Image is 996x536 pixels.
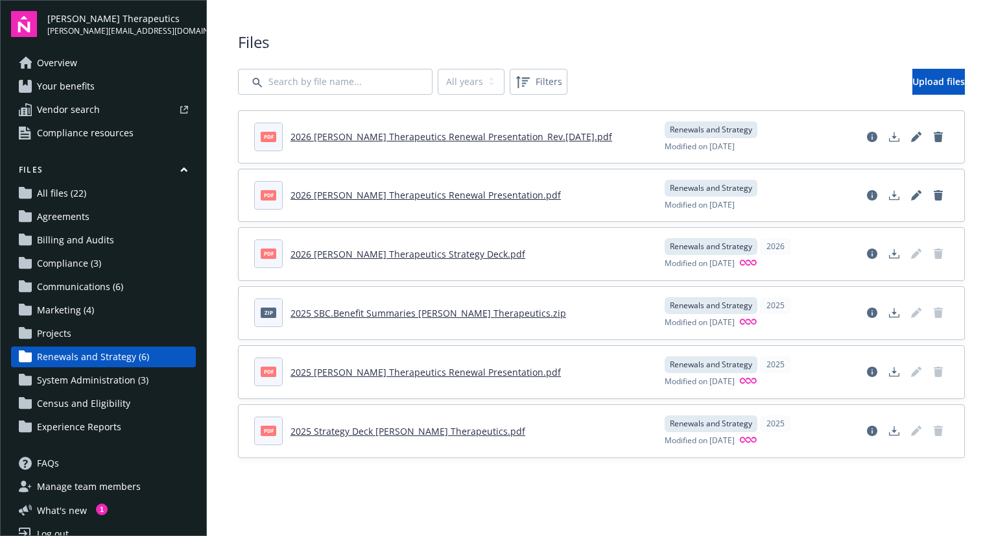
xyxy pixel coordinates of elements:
[290,248,525,260] a: 2026 [PERSON_NAME] Therapeutics Strategy Deck.pdf
[11,53,196,73] a: Overview
[862,243,883,264] a: View file details
[37,183,86,204] span: All files (22)
[11,253,196,274] a: Compliance (3)
[670,359,752,371] span: Renewals and Strategy
[37,476,141,497] span: Manage team members
[37,300,94,321] span: Marketing (4)
[928,127,949,147] a: Delete document
[906,185,927,206] a: Edit document
[536,75,562,88] span: Filters
[261,190,276,200] span: pdf
[11,504,108,517] button: What's new1
[290,130,612,143] a: 2026 [PERSON_NAME] Therapeutics Renewal Presentation_Rev.[DATE].pdf
[11,206,196,227] a: Agreements
[906,361,927,382] span: Edit document
[37,53,77,73] span: Overview
[290,307,566,319] a: 2025 SBC.Benefit Summaries [PERSON_NAME] Therapeutics.zip
[862,361,883,382] a: View file details
[261,308,276,317] span: zip
[11,76,196,97] a: Your benefits
[261,367,276,376] span: pdf
[512,71,565,92] span: Filters
[11,476,196,497] a: Manage team members
[760,356,791,373] div: 2025
[11,347,196,367] a: Renewals and Strategy (6)
[884,185,905,206] a: Download document
[862,420,883,441] a: View file details
[37,370,148,391] span: System Administration (3)
[11,276,196,297] a: Communications (6)
[760,238,791,255] div: 2026
[37,76,95,97] span: Your benefits
[665,317,735,329] span: Modified on [DATE]
[884,243,905,264] a: Download document
[37,123,134,143] span: Compliance resources
[665,258,735,270] span: Modified on [DATE]
[912,75,965,88] span: Upload files
[11,164,196,180] button: Files
[11,323,196,344] a: Projects
[670,182,752,194] span: Renewals and Strategy
[906,243,927,264] span: Edit document
[37,453,59,474] span: FAQs
[37,347,149,367] span: Renewals and Strategy (6)
[928,302,949,323] a: Delete document
[11,453,196,474] a: FAQs
[47,25,196,37] span: [PERSON_NAME][EMAIL_ADDRESS][DOMAIN_NAME]
[670,241,752,252] span: Renewals and Strategy
[510,69,567,95] button: Filters
[11,230,196,250] a: Billing and Audits
[670,300,752,311] span: Renewals and Strategy
[11,300,196,321] a: Marketing (4)
[96,504,108,515] div: 1
[238,69,433,95] input: Search by file name...
[862,185,883,206] a: View file details
[37,504,87,517] span: What ' s new
[37,206,89,227] span: Agreements
[928,243,949,264] span: Delete document
[906,302,927,323] span: Edit document
[37,393,130,414] span: Census and Eligibility
[928,420,949,441] span: Delete document
[884,302,905,323] a: Download document
[11,123,196,143] a: Compliance resources
[928,185,949,206] a: Delete document
[261,426,276,435] span: pdf
[37,276,123,297] span: Communications (6)
[261,249,276,258] span: pdf
[261,132,276,141] span: pdf
[47,11,196,37] button: [PERSON_NAME] Therapeutics[PERSON_NAME][EMAIL_ADDRESS][DOMAIN_NAME]
[37,253,101,274] span: Compliance (3)
[670,418,752,430] span: Renewals and Strategy
[11,11,37,37] img: navigator-logo.svg
[665,376,735,388] span: Modified on [DATE]
[665,435,735,447] span: Modified on [DATE]
[760,297,791,314] div: 2025
[665,141,735,152] span: Modified on [DATE]
[884,361,905,382] a: Download document
[928,361,949,382] span: Delete document
[760,415,791,432] div: 2025
[37,230,114,250] span: Billing and Audits
[37,99,100,120] span: Vendor search
[238,31,965,53] span: Files
[11,370,196,391] a: System Administration (3)
[37,323,71,344] span: Projects
[670,124,752,136] span: Renewals and Strategy
[290,425,525,437] a: 2025 Strategy Deck [PERSON_NAME] Therapeutics.pdf
[912,69,965,95] a: Upload files
[862,127,883,147] a: View file details
[290,366,561,378] a: 2025 [PERSON_NAME] Therapeutics Renewal Presentation.pdf
[906,127,927,147] a: Edit document
[906,420,927,441] span: Edit document
[290,189,561,201] a: 2026 [PERSON_NAME] Therapeutics Renewal Presentation.pdf
[665,199,735,211] span: Modified on [DATE]
[11,99,196,120] a: Vendor search
[884,127,905,147] a: Download document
